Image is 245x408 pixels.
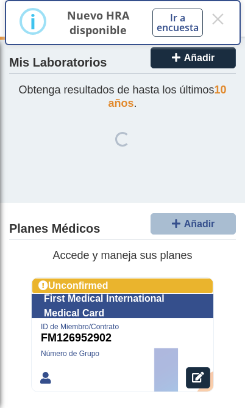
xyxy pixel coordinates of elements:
span: Añadir [184,219,215,229]
p: Nuevo HRA disponible [59,8,138,37]
span: Obtenga resultados de hasta los últimos . [18,84,226,109]
h4: Planes Médicos [9,222,100,236]
button: Close this dialog [210,8,226,30]
button: Ir a encuesta [152,9,203,37]
button: Añadir [151,213,236,235]
h4: Mis Laboratorios [9,56,107,70]
button: Añadir [151,47,236,68]
span: 10 años [108,84,226,109]
span: Accede y maneja sus planes [52,250,192,262]
div: i [30,10,36,32]
span: Añadir [184,53,215,63]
